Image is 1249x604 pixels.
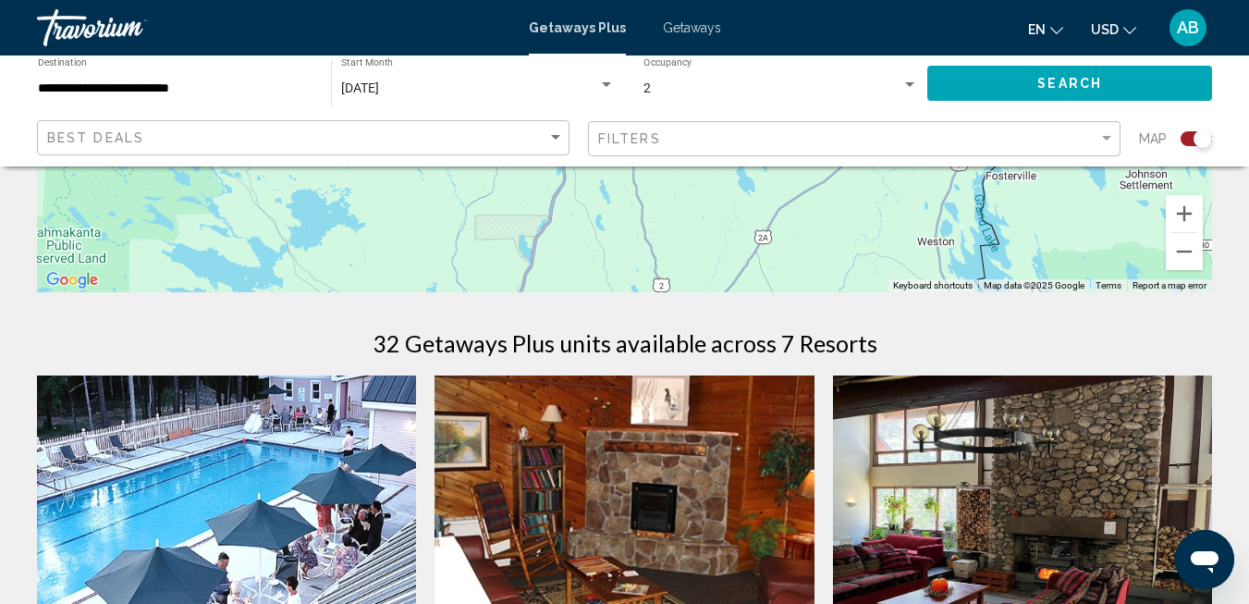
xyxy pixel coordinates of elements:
span: 2 [643,80,651,95]
mat-select: Sort by [47,130,564,146]
img: Google [42,268,103,292]
a: Open this area in Google Maps (opens a new window) [42,268,103,292]
a: Getaways [663,20,721,35]
iframe: Button to launch messaging window [1175,530,1234,589]
a: Report a map error [1133,280,1206,290]
span: Map [1139,126,1167,152]
button: Keyboard shortcuts [893,279,973,292]
span: Search [1037,77,1102,92]
button: User Menu [1164,8,1212,47]
span: Map data ©2025 Google [984,280,1084,290]
h1: 32 Getaways Plus units available across 7 Resorts [373,329,877,357]
span: en [1028,22,1046,37]
a: Getaways Plus [529,20,626,35]
button: Change currency [1091,16,1136,43]
button: Zoom in [1166,195,1203,232]
span: USD [1091,22,1119,37]
a: Travorium [37,9,510,46]
span: AB [1177,18,1199,37]
button: Zoom out [1166,233,1203,270]
button: Search [927,66,1212,100]
a: Terms [1096,280,1121,290]
span: Best Deals [47,130,144,145]
button: Filter [588,120,1120,158]
span: Filters [598,131,661,146]
button: Change language [1028,16,1063,43]
span: [DATE] [341,80,379,95]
